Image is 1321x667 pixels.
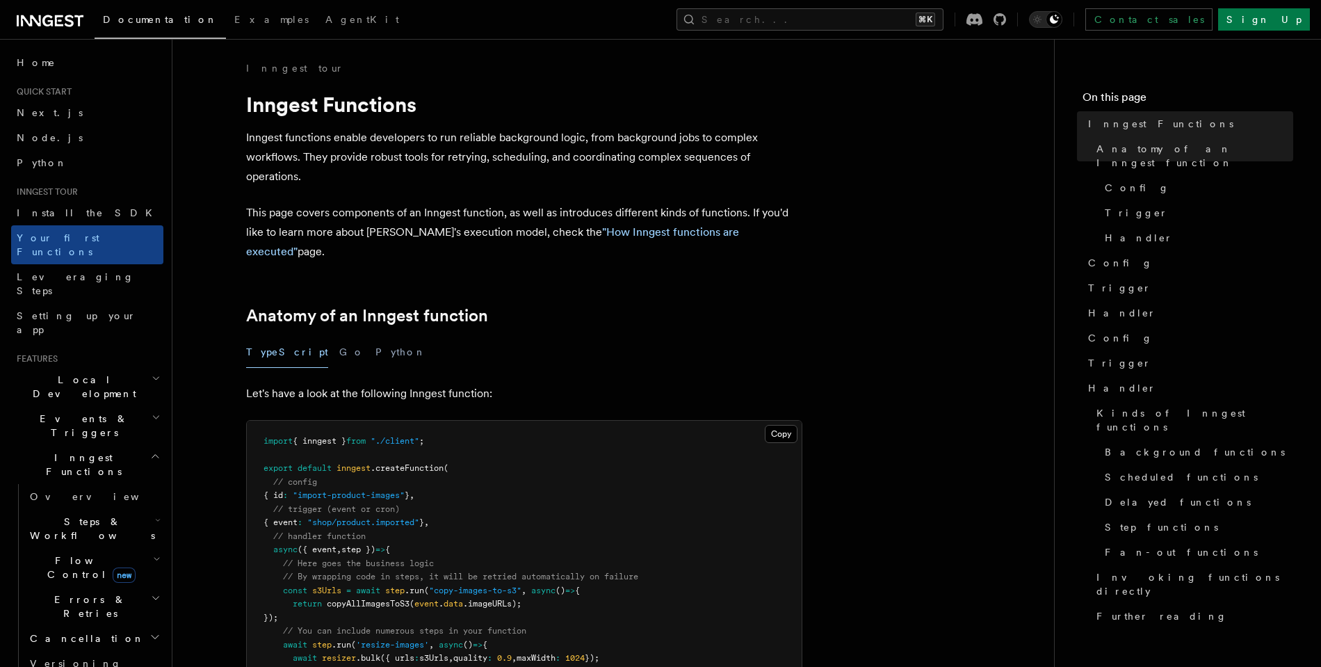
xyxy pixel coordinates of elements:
[325,14,399,25] span: AgentKit
[226,4,317,38] a: Examples
[429,640,434,650] span: ,
[11,303,163,342] a: Setting up your app
[385,586,405,595] span: step
[264,463,293,473] span: export
[283,626,526,636] span: // You can include numerous steps in your function
[103,14,218,25] span: Documentation
[1083,89,1293,111] h4: On this page
[95,4,226,39] a: Documentation
[273,504,400,514] span: // trigger (event or cron)
[339,337,364,368] button: Go
[246,306,488,326] a: Anatomy of an Inngest function
[246,337,328,368] button: TypeScript
[246,61,343,75] a: Inngest tour
[11,373,152,401] span: Local Development
[439,599,444,609] span: .
[24,548,163,587] button: Flow Controlnew
[346,586,351,595] span: =
[419,653,448,663] span: s3Urls
[405,490,410,500] span: }
[17,132,83,143] span: Node.js
[17,310,136,335] span: Setting up your app
[424,517,429,527] span: ,
[1029,11,1062,28] button: Toggle dark mode
[1088,117,1233,131] span: Inngest Functions
[414,599,439,609] span: event
[448,653,453,663] span: ,
[337,545,341,554] span: ,
[293,436,346,446] span: { inngest }
[1088,356,1151,370] span: Trigger
[1099,540,1293,565] a: Fan-out functions
[1091,401,1293,440] a: Kinds of Inngest functions
[1091,136,1293,175] a: Anatomy of an Inngest function
[1083,351,1293,376] a: Trigger
[264,490,283,500] span: { id
[332,640,351,650] span: .run
[531,586,556,595] span: async
[1083,250,1293,275] a: Config
[11,150,163,175] a: Python
[380,653,414,663] span: ({ urls
[1105,231,1173,245] span: Handler
[521,586,526,595] span: ,
[346,436,366,446] span: from
[298,463,332,473] span: default
[283,640,307,650] span: await
[483,640,487,650] span: {
[1083,326,1293,351] a: Config
[11,225,163,264] a: Your first Functions
[312,640,332,650] span: step
[1218,8,1310,31] a: Sign Up
[273,477,317,487] span: // config
[11,86,72,97] span: Quick start
[293,490,405,500] span: "import-product-images"
[337,463,371,473] span: inngest
[1105,495,1251,509] span: Delayed functions
[487,653,492,663] span: :
[453,653,487,663] span: quality
[298,545,337,554] span: ({ event
[17,107,83,118] span: Next.js
[1083,300,1293,326] a: Handler
[1083,111,1293,136] a: Inngest Functions
[24,632,145,645] span: Cancellation
[473,640,483,650] span: =>
[283,558,434,568] span: // Here goes the business logic
[11,264,163,303] a: Leveraging Steps
[246,92,802,117] h1: Inngest Functions
[327,599,410,609] span: copyAllImagesToS3
[24,587,163,626] button: Errors & Retries
[113,568,136,583] span: new
[298,517,302,527] span: :
[11,412,152,440] span: Events & Triggers
[11,50,163,75] a: Home
[246,128,802,186] p: Inngest functions enable developers to run reliable background logic, from background jobs to com...
[1088,281,1151,295] span: Trigger
[283,572,638,581] span: // By wrapping code in steps, it will be retried automatically on failure
[565,586,575,595] span: =>
[11,125,163,150] a: Node.js
[1105,181,1169,195] span: Config
[1085,8,1213,31] a: Contact sales
[1088,331,1153,345] span: Config
[356,586,380,595] span: await
[1099,490,1293,515] a: Delayed functions
[1096,142,1293,170] span: Anatomy of an Inngest function
[1096,609,1227,623] span: Further reading
[585,653,599,663] span: });
[17,56,56,70] span: Home
[371,463,444,473] span: .createFunction
[246,384,802,403] p: Let's have a look at the following Inngest function:
[24,626,163,651] button: Cancellation
[283,586,307,595] span: const
[24,554,153,581] span: Flow Control
[419,436,424,446] span: ;
[24,484,163,509] a: Overview
[17,271,134,296] span: Leveraging Steps
[1105,206,1168,220] span: Trigger
[234,14,309,25] span: Examples
[463,640,473,650] span: ()
[246,203,802,262] p: This page covers components of an Inngest function, as well as introduces different kinds of func...
[419,517,424,527] span: }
